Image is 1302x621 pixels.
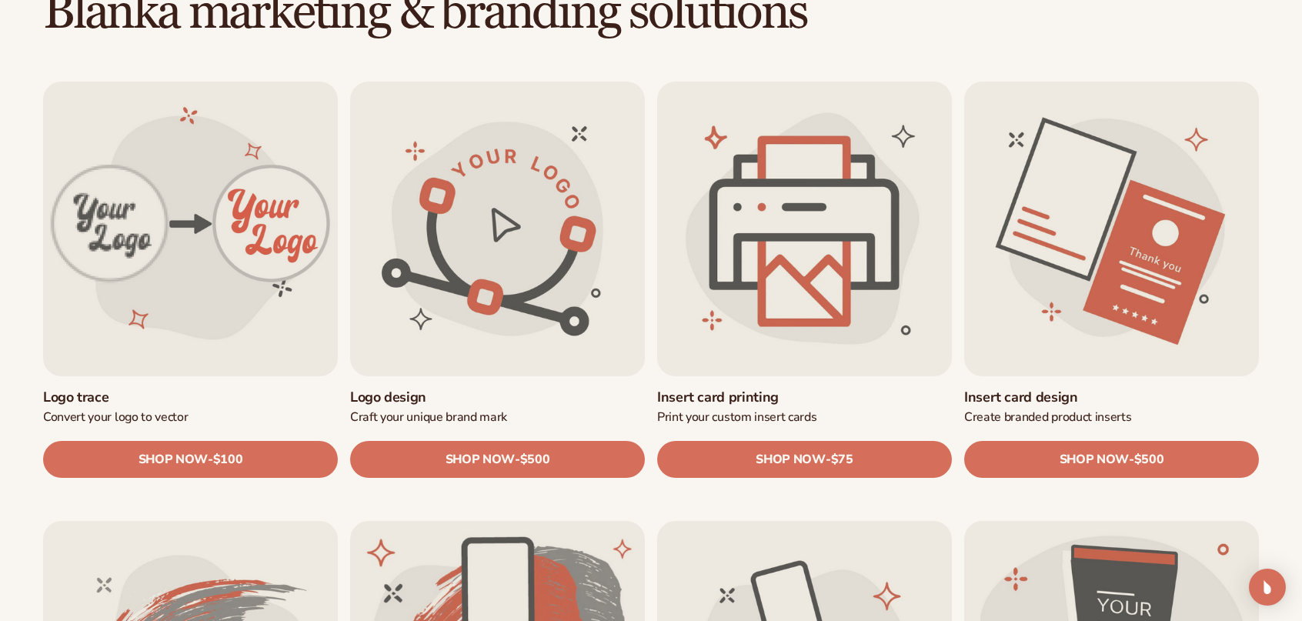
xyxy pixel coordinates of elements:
a: Logo design [350,389,645,406]
span: SHOP NOW [1060,452,1129,467]
a: Insert card design [964,389,1259,406]
span: SHOP NOW [756,452,825,467]
span: $75 [831,452,853,467]
div: Open Intercom Messenger [1249,569,1286,606]
a: SHOP NOW- $100 [43,441,338,478]
a: SHOP NOW- $500 [350,441,645,478]
span: SHOP NOW [446,452,515,467]
span: $500 [520,452,550,467]
span: $500 [1134,452,1164,467]
span: $100 [213,452,243,467]
span: SHOP NOW [139,452,208,467]
a: SHOP NOW- $75 [657,441,952,478]
a: Insert card printing [657,389,952,406]
a: Logo trace [43,389,338,406]
a: SHOP NOW- $500 [964,441,1259,478]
